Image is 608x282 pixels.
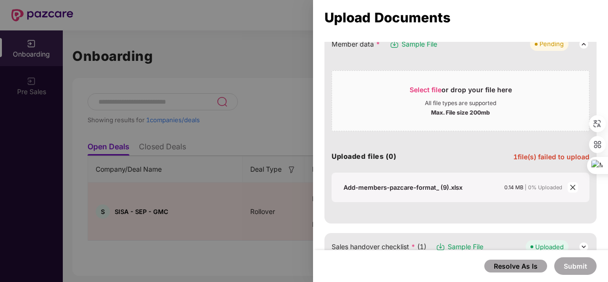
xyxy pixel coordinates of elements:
span: 1 file(s) failed to upload [513,153,589,161]
span: Select file [410,86,441,94]
div: Upload Documents [324,12,597,23]
span: 0.14 MB [504,184,523,191]
h4: Uploaded files (0) [332,152,396,161]
div: All file types are supported [425,99,496,107]
button: Submit [554,257,597,275]
div: Uploaded [535,242,564,252]
span: Member data [332,39,380,49]
span: Select fileor drop your file hereAll file types are supportedMax. File size 200mb [332,78,589,124]
span: Sales handover checklist (1) [332,242,426,252]
span: close [568,182,578,193]
img: svg+xml;base64,PHN2ZyB3aWR0aD0iMTYiIGhlaWdodD0iMTciIHZpZXdCb3g9IjAgMCAxNiAxNyIgZmlsbD0ibm9uZSIgeG... [436,242,445,252]
span: Sample File [448,242,483,252]
img: svg+xml;base64,PHN2ZyB3aWR0aD0iMjQiIGhlaWdodD0iMjQiIHZpZXdCb3g9IjAgMCAyNCAyNCIgZmlsbD0ibm9uZSIgeG... [578,241,589,253]
span: Sample File [402,39,437,49]
div: Pending [539,39,564,49]
div: Add-members-pazcare-format_ (9).xlsx [343,183,462,192]
div: or drop your file here [410,85,512,99]
button: Resolve As Is [484,260,547,272]
img: svg+xml;base64,PHN2ZyB3aWR0aD0iMTYiIGhlaWdodD0iMTciIHZpZXdCb3g9IjAgMCAxNiAxNyIgZmlsbD0ibm9uZSIgeG... [390,39,399,49]
span: | 0% Uploaded [525,184,562,191]
div: Max. File size 200mb [431,107,490,117]
img: svg+xml;base64,PHN2ZyB3aWR0aD0iMjQiIGhlaWdodD0iMjQiIHZpZXdCb3g9IjAgMCAyNCAyNCIgZmlsbD0ibm9uZSIgeG... [578,39,589,50]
